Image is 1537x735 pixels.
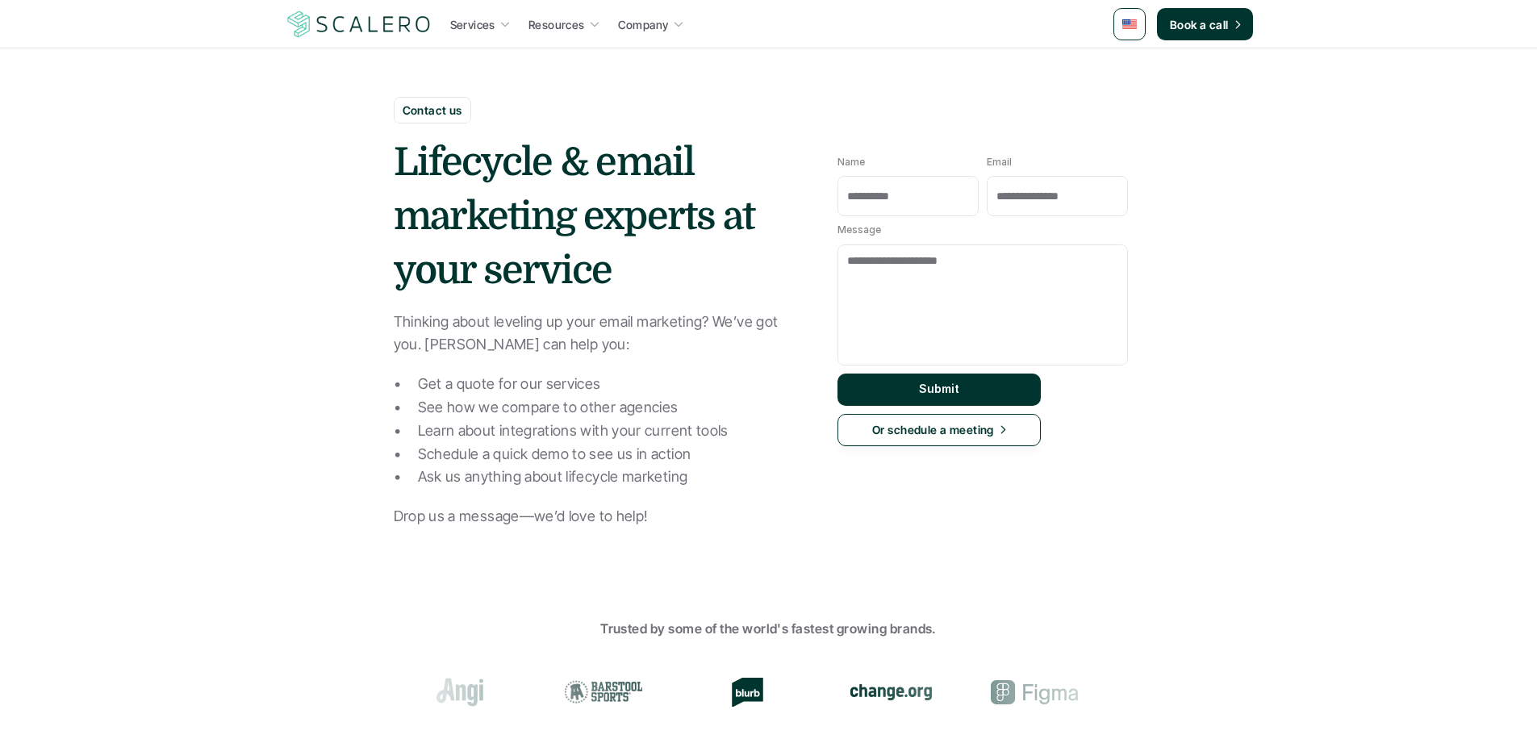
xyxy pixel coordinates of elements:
p: Book a call [1170,16,1229,33]
div: Blurb [691,678,803,707]
p: Thinking about leveling up your email marketing? We’ve got you. [PERSON_NAME] can help you: [394,311,797,357]
img: Scalero company logo [285,9,433,40]
p: Message [837,224,881,236]
div: Barstool [548,678,659,707]
a: Or schedule a meeting [837,414,1041,446]
p: Ask us anything about lifecycle marketing [418,466,797,489]
img: Groome [1139,682,1217,701]
p: Learn about integrations with your current tools [418,420,797,443]
p: Or schedule a meeting [872,421,994,438]
p: Services [450,16,495,33]
p: Email [987,157,1012,168]
p: Resources [528,16,585,33]
p: See how we compare to other agencies [418,396,797,420]
textarea: Message [837,244,1128,365]
p: Name [837,157,865,168]
div: change.org [835,678,946,707]
input: Email [987,176,1128,216]
h1: Lifecycle & email marketing experts at your service [394,136,797,299]
input: Name [837,176,979,216]
p: Company [618,16,669,33]
a: Book a call [1157,8,1253,40]
p: Submit [919,382,959,396]
p: Schedule a quick demo to see us in action [418,443,797,466]
div: Angi [404,678,516,707]
p: Contact us [403,102,462,119]
p: Trusted by some of the world's fastest growing brands. [297,619,1241,640]
a: Scalero company logo [285,10,433,39]
button: Submit [837,374,1041,406]
p: Get a quote for our services [418,373,797,396]
p: Drop us a message—we’d love to help! [394,505,797,528]
div: Figma [979,678,1090,707]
